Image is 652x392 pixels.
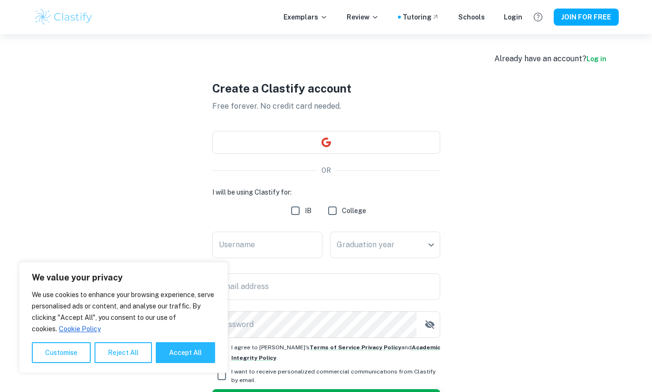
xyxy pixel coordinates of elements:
[586,55,606,63] a: Log in
[554,9,619,26] button: JOIN FOR FREE
[361,344,401,351] a: Privacy Policy
[212,80,440,97] h1: Create a Clastify account
[403,12,439,22] a: Tutoring
[530,9,546,25] button: Help and Feedback
[94,342,152,363] button: Reject All
[32,342,91,363] button: Customise
[34,8,94,27] img: Clastify logo
[494,53,606,65] div: Already have an account?
[231,344,440,361] span: I agree to [PERSON_NAME]'s , and .
[342,205,366,216] span: College
[283,12,328,22] p: Exemplars
[305,205,312,216] span: IB
[504,12,522,22] a: Login
[32,272,215,283] p: We value your privacy
[58,325,101,333] a: Cookie Policy
[212,187,440,197] h6: I will be using Clastify for:
[321,165,331,176] p: OR
[347,12,379,22] p: Review
[458,12,485,22] a: Schools
[212,101,440,112] p: Free forever. No credit card needed.
[156,342,215,363] button: Accept All
[231,367,440,384] span: I want to receive personalized commercial communications from Clastify by email.
[19,262,228,373] div: We value your privacy
[310,344,360,351] a: Terms of Service
[32,289,215,335] p: We use cookies to enhance your browsing experience, serve personalised ads or content, and analys...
